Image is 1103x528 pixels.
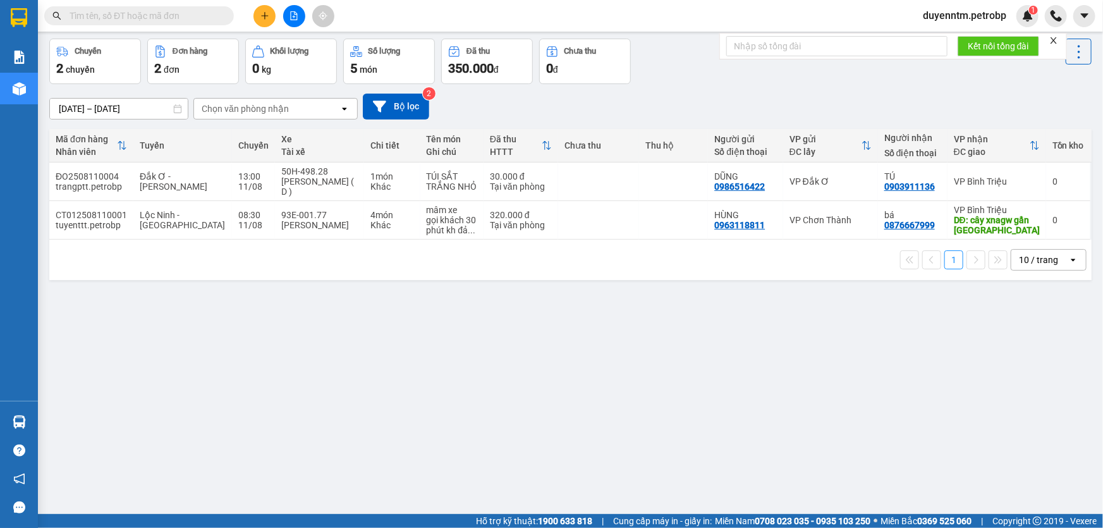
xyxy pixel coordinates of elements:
span: | [981,514,983,528]
input: Nhập số tổng đài [726,36,948,56]
div: Nhân viên [56,147,117,157]
div: Mã đơn hàng [56,134,117,144]
div: 320.000 đ [490,210,552,220]
span: đ [553,64,558,75]
div: Số điện thoại [714,147,777,157]
div: 0963118811 [714,220,765,230]
div: Khối lượng [271,47,309,56]
div: 50H-498.28 [281,166,358,176]
span: 5 [350,61,357,76]
span: Miền Nam [715,514,870,528]
span: chuyến [66,64,95,75]
span: plus [260,11,269,20]
div: Người nhận [884,133,941,143]
th: Toggle SortBy [49,129,133,163]
div: VP nhận [954,134,1030,144]
div: 0 [1052,215,1084,225]
span: duyenntm.petrobp [913,8,1016,23]
div: 93E-001.77 [281,210,358,220]
div: mâm xe [427,205,477,215]
img: icon-new-feature [1022,10,1033,21]
div: VP Bình Triệu [954,205,1040,215]
svg: open [1068,255,1078,265]
button: file-add [283,5,305,27]
div: 4 món [370,210,413,220]
img: warehouse-icon [13,415,26,429]
th: Toggle SortBy [948,129,1046,163]
div: Chuyến [75,47,101,56]
button: Số lượng5món [343,39,435,84]
span: notification [13,473,25,485]
div: CT012508110001 [56,210,127,220]
div: Ghi chú [427,147,477,157]
img: phone-icon [1051,10,1062,21]
div: DĐ: cây xnagw gần ngã tư bình phước [954,215,1040,235]
button: Chưa thu0đ [539,39,631,84]
th: Toggle SortBy [783,129,878,163]
button: Kết nối tổng đài [958,36,1039,56]
strong: 1900 633 818 [538,516,592,526]
div: tuyenttt.petrobp [56,220,127,230]
span: Lộc Ninh - [GEOGRAPHIC_DATA] [140,210,225,230]
span: message [13,501,25,513]
img: warehouse-icon [13,82,26,95]
button: Khối lượng0kg [245,39,337,84]
span: 350.000 [448,61,494,76]
sup: 2 [423,87,436,100]
div: Chọn văn phòng nhận [202,102,289,115]
div: Đơn hàng [173,47,207,56]
button: 1 [944,250,963,269]
th: Toggle SortBy [484,129,559,163]
div: TÚ [884,171,941,181]
div: ĐO2508110004 [56,171,127,181]
button: Đơn hàng2đơn [147,39,239,84]
sup: 1 [1029,6,1038,15]
span: 0 [546,61,553,76]
div: 13:00 [238,171,269,181]
span: close [1049,36,1058,45]
button: Bộ lọc [363,94,429,120]
div: 0986516422 [714,181,765,192]
button: caret-down [1073,5,1095,27]
div: 0903911136 [884,181,935,192]
span: search [52,11,61,20]
span: Miền Bắc [881,514,972,528]
div: Tài xế [281,147,358,157]
div: 30.000 đ [490,171,552,181]
div: ĐC lấy [789,147,862,157]
span: | [602,514,604,528]
div: 11/08 [238,220,269,230]
div: Số điện thoại [884,148,941,158]
strong: 0369 525 060 [917,516,972,526]
div: Chi tiết [370,140,413,150]
span: đ [494,64,499,75]
span: Cung cấp máy in - giấy in: [613,514,712,528]
div: [PERSON_NAME] [281,220,358,230]
span: aim [319,11,327,20]
div: HÙNG [714,210,777,220]
div: TÚI SẮT TRẮNG NHỎ [427,171,477,192]
div: [PERSON_NAME] ( D ) [281,176,358,197]
div: Người gửi [714,134,777,144]
span: Hỗ trợ kỹ thuật: [476,514,592,528]
div: ĐC giao [954,147,1030,157]
div: Tại văn phòng [490,220,552,230]
img: logo-vxr [11,8,27,27]
span: kg [262,64,271,75]
div: Tại văn phòng [490,181,552,192]
div: VP Bình Triệu [954,176,1040,187]
span: question-circle [13,445,25,457]
div: Khác [370,181,413,192]
div: Chưa thu [564,47,597,56]
div: Số lượng [369,47,401,56]
div: 0876667999 [884,220,935,230]
div: VP gửi [789,134,862,144]
span: món [360,64,377,75]
div: Đã thu [466,47,490,56]
span: ⚪️ [874,519,877,524]
div: Tuyến [140,140,226,150]
input: Tìm tên, số ĐT hoặc mã đơn [70,9,219,23]
div: Khác [370,220,413,230]
span: 2 [154,61,161,76]
span: Kết nối tổng đài [968,39,1029,53]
